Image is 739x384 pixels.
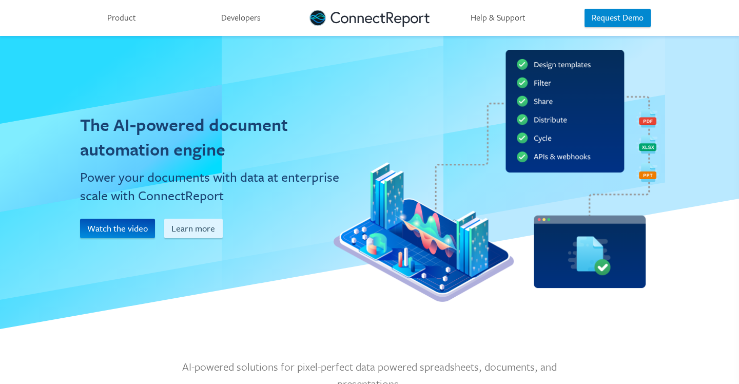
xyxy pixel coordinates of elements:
[164,219,223,238] button: Learn more
[80,168,352,205] h2: Power your documents with data at enterprise scale with ConnectReport
[80,219,155,238] button: Watch the video
[80,219,164,238] a: Watch the video
[334,50,659,302] img: platform-pipeline.png
[585,9,650,28] button: Request Demo
[80,112,352,162] h1: The AI-powered document automation engine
